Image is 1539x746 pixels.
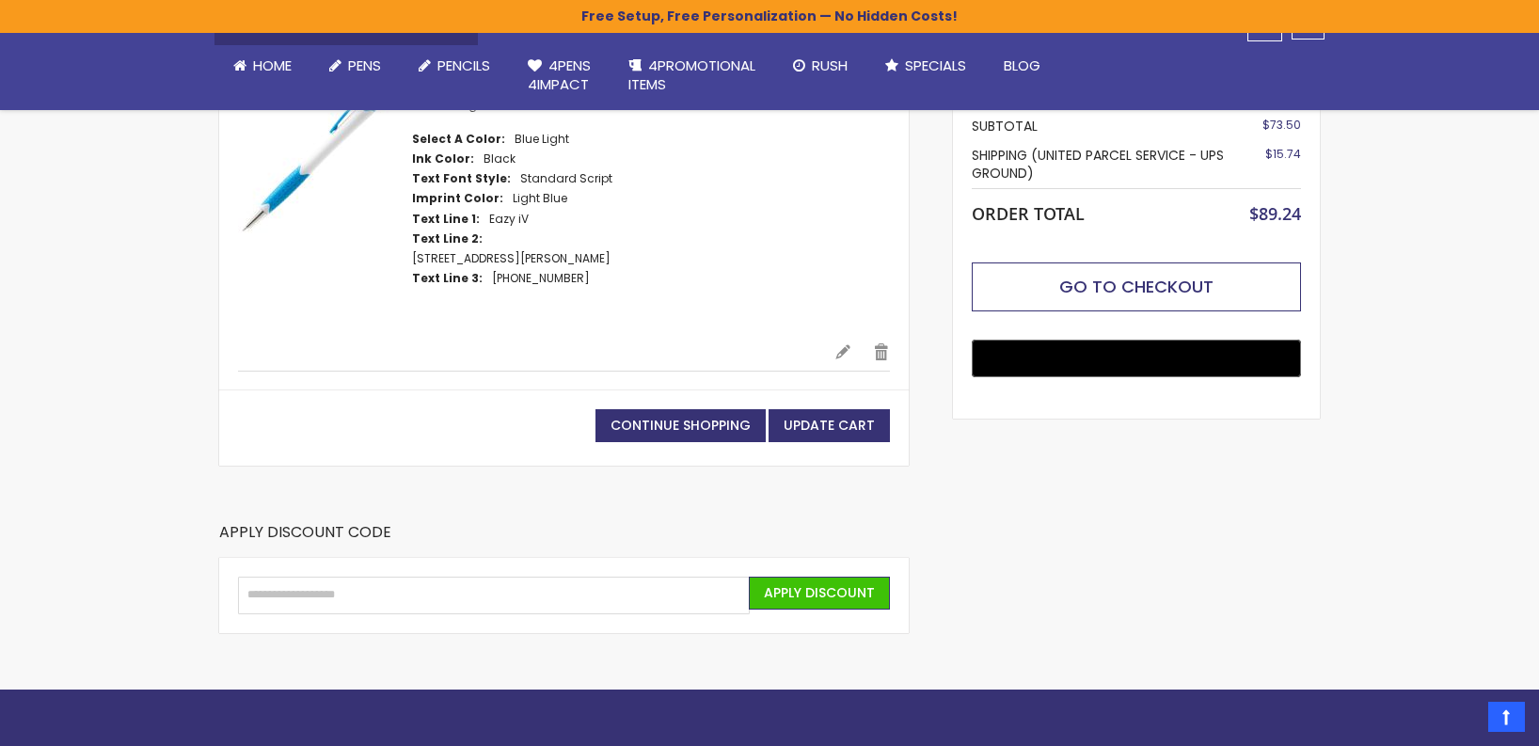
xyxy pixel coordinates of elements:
th: Subtotal [972,112,1249,141]
a: Avenir Custom Soft Grip Advertising Pens-Blue - Light [238,83,412,325]
dt: Text Line 2 [412,231,483,246]
span: Go to Checkout [1059,275,1214,298]
a: Blog [985,45,1059,87]
button: Go to Checkout [972,262,1301,311]
a: Avenir® Custom Soft Grip Advertising Pens [412,82,555,113]
span: 4PROMOTIONAL ITEMS [628,56,755,94]
dt: Imprint Color [412,191,503,206]
dt: Text Font Style [412,171,511,186]
a: Pens [310,45,400,87]
span: Shipping [972,146,1027,165]
dt: Ink Color [412,151,474,167]
dt: Select A Color [412,132,505,147]
dd: [PHONE_NUMBER] [492,271,590,286]
span: (United Parcel Service - UPS Ground) [972,146,1224,183]
span: Continue Shopping [611,416,751,435]
dd: Black [484,151,516,167]
a: 4Pens4impact [509,45,610,106]
dt: Text Line 3 [412,271,483,286]
a: Continue Shopping [595,409,766,442]
span: Apply Discount [764,583,875,602]
dd: Eazy iV [489,212,529,227]
dt: Text Line 1 [412,212,480,227]
strong: Order Total [972,199,1085,225]
dd: Blue Light [515,132,569,147]
span: Pens [348,56,381,75]
button: Update Cart [769,409,890,442]
span: Specials [905,56,966,75]
span: $89.24 [1249,202,1301,225]
span: $73.50 [1262,117,1301,133]
dd: Standard Script [520,171,612,186]
a: Top [1488,702,1525,732]
span: $15.74 [1265,146,1301,162]
button: Buy with GPay [972,340,1301,377]
a: Home [214,45,310,87]
img: Avenir Custom Soft Grip Advertising Pens-Blue - Light [238,83,393,238]
span: Pencils [437,56,490,75]
span: 4Pens 4impact [528,56,591,94]
dd: Light Blue [513,191,567,206]
a: 4PROMOTIONALITEMS [610,45,774,106]
strong: Apply Discount Code [219,522,391,557]
a: Rush [774,45,866,87]
span: Update Cart [784,416,875,435]
dd: [STREET_ADDRESS][PERSON_NAME] [412,251,611,266]
span: Rush [812,56,848,75]
span: Home [253,56,292,75]
span: Blog [1004,56,1040,75]
a: Specials [866,45,985,87]
a: Pencils [400,45,509,87]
